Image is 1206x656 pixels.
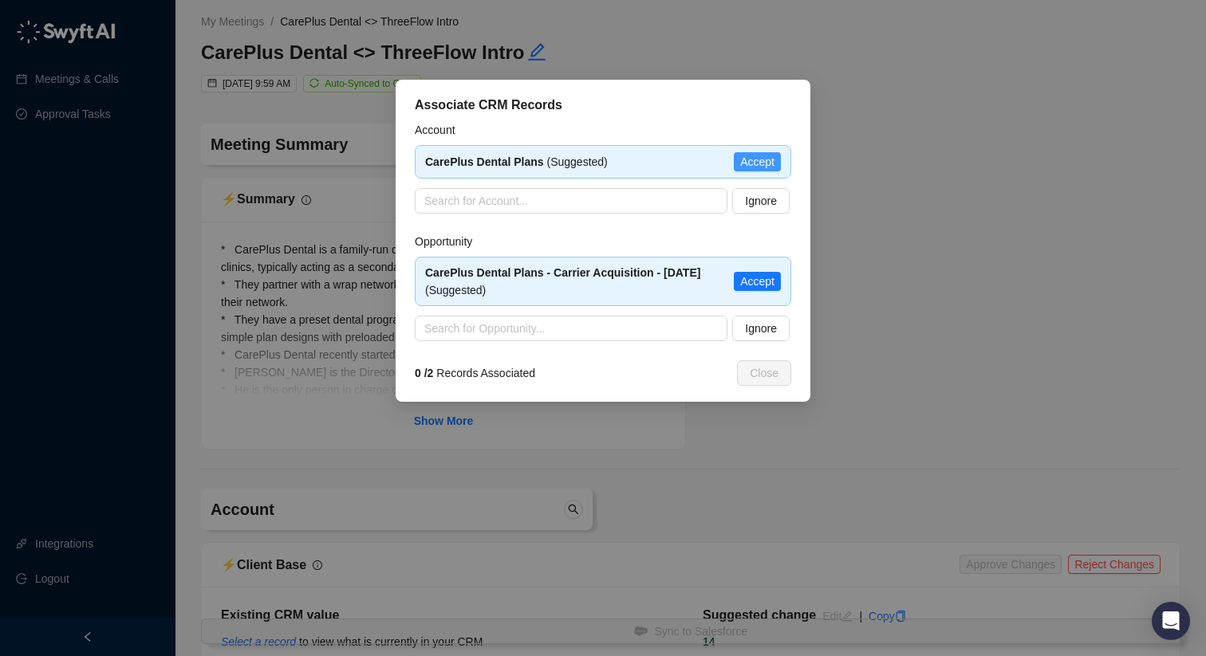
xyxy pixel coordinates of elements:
div: Open Intercom Messenger [1152,602,1190,640]
span: Accept [740,273,774,290]
button: Ignore [732,188,790,214]
strong: CarePlus Dental Plans [425,155,544,168]
button: Close [737,360,791,386]
label: Opportunity [415,233,483,250]
label: Account [415,121,466,139]
button: Ignore [732,316,790,341]
span: Ignore [745,320,777,337]
button: Accept [734,272,781,291]
span: (Suggested) [425,266,700,297]
strong: 0 / 2 [415,367,433,379]
button: Accept [734,152,781,171]
span: Records Associated [415,364,535,382]
div: Associate CRM Records [415,96,791,115]
span: (Suggested) [425,155,608,168]
span: Accept [740,153,774,171]
strong: CarePlus Dental Plans - Carrier Acquisition - [DATE] [425,266,700,279]
span: Ignore [745,192,777,210]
